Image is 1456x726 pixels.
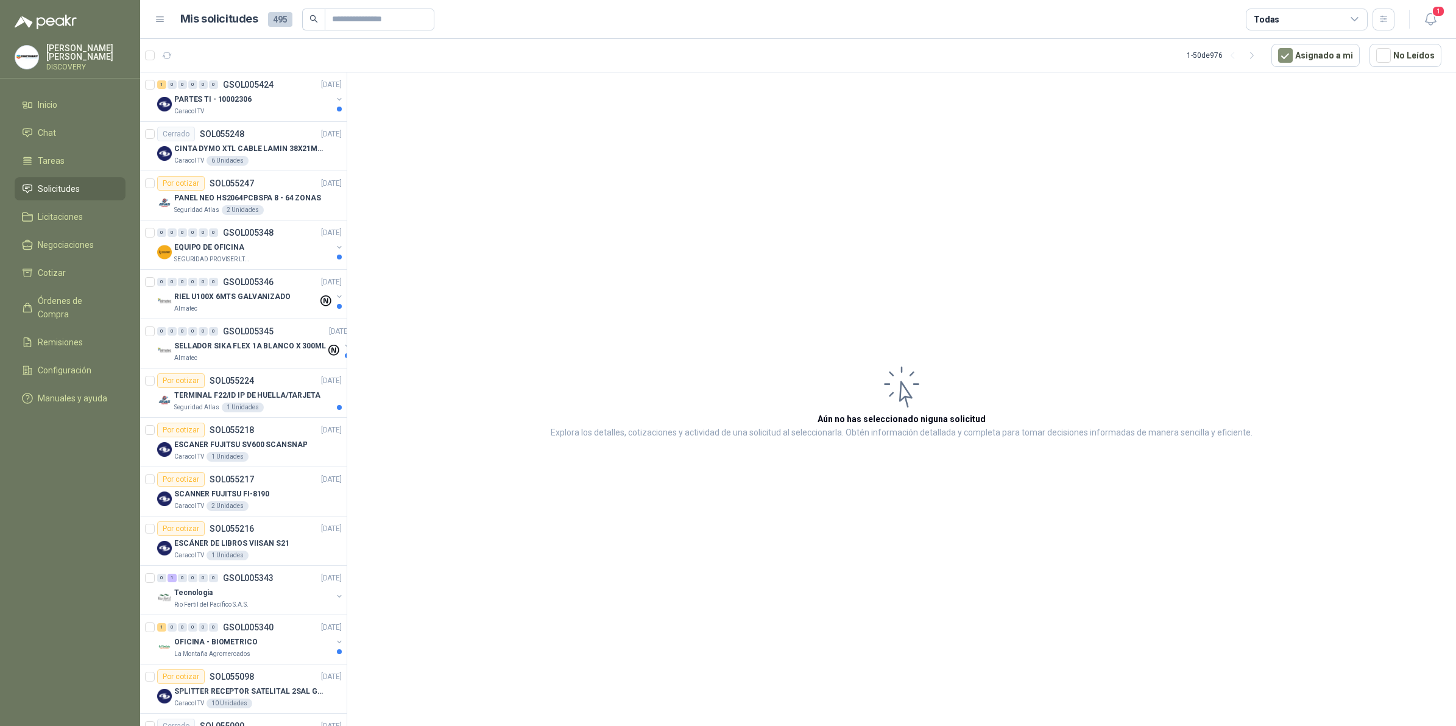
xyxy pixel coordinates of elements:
div: 0 [188,278,197,286]
div: Por cotizar [157,176,205,191]
p: [DATE] [321,425,342,436]
p: PANEL NEO HS2064PCBSPA 8 - 64 ZONAS [174,192,321,204]
p: PARTES TI - 10002306 [174,94,252,105]
a: Manuales y ayuda [15,387,125,410]
span: 1 [1432,5,1445,17]
img: Company Logo [157,590,172,605]
a: Por cotizarSOL055216[DATE] Company LogoESCÁNER DE LIBROS VIISAN S21Caracol TV1 Unidades [140,516,347,566]
div: 0 [157,327,166,336]
p: TERMINAL F22/ID IP DE HUELLA/TARJETA [174,390,320,401]
p: Caracol TV [174,551,204,560]
div: 1 Unidades [222,403,264,412]
div: 0 [178,80,187,89]
p: Tecnologia [174,587,213,599]
div: 0 [188,228,197,237]
p: [DATE] [321,671,342,683]
img: Logo peakr [15,15,77,29]
span: Tareas [38,154,65,167]
p: ESCÁNER DE LIBROS VIISAN S21 [174,538,289,549]
div: 0 [209,278,218,286]
p: SOL055224 [210,376,254,385]
span: 495 [268,12,292,27]
span: Negociaciones [38,238,94,252]
div: 0 [157,278,166,286]
p: [DATE] [321,227,342,239]
span: Licitaciones [38,210,83,224]
span: search [309,15,318,23]
a: Inicio [15,93,125,116]
img: Company Logo [157,442,172,457]
p: [DATE] [329,326,350,337]
p: [DATE] [321,277,342,288]
img: Company Logo [15,46,38,69]
a: Tareas [15,149,125,172]
p: SEGURIDAD PROVISER LTDA [174,255,251,264]
a: 0 0 0 0 0 0 GSOL005348[DATE] Company LogoEQUIPO DE OFICINASEGURIDAD PROVISER LTDA [157,225,344,264]
span: Chat [38,126,56,139]
button: Asignado a mi [1271,44,1360,67]
div: Por cotizar [157,373,205,388]
img: Company Logo [157,294,172,309]
div: 1 Unidades [207,551,249,560]
p: CINTA DYMO XTL CABLE LAMIN 38X21MMBLANCO [174,143,326,155]
div: 0 [199,327,208,336]
a: Por cotizarSOL055098[DATE] Company LogoSPLITTER RECEPTOR SATELITAL 2SAL GT-SP21Caracol TV10 Unidades [140,664,347,714]
button: No Leídos [1369,44,1441,67]
button: 1 [1419,9,1441,30]
a: Chat [15,121,125,144]
a: Cotizar [15,261,125,284]
div: 1 [157,623,166,632]
p: La Montaña Agromercados [174,649,250,659]
span: Cotizar [38,266,66,280]
p: Caracol TV [174,156,204,166]
div: 0 [188,574,197,582]
p: GSOL005343 [223,574,274,582]
div: 1 [157,80,166,89]
div: 0 [199,623,208,632]
img: Company Logo [157,689,172,703]
img: Company Logo [157,344,172,358]
div: 0 [209,623,218,632]
div: 0 [178,278,187,286]
span: Configuración [38,364,91,377]
p: [PERSON_NAME] [PERSON_NAME] [46,44,125,61]
a: Por cotizarSOL055247[DATE] Company LogoPANEL NEO HS2064PCBSPA 8 - 64 ZONASSeguridad Atlas2 Unidades [140,171,347,220]
p: DISCOVERY [46,63,125,71]
a: 0 1 0 0 0 0 GSOL005343[DATE] Company LogoTecnologiaRio Fertil del Pacífico S.A.S. [157,571,344,610]
div: Cerrado [157,127,195,141]
a: CerradoSOL055248[DATE] Company LogoCINTA DYMO XTL CABLE LAMIN 38X21MMBLANCOCaracol TV6 Unidades [140,122,347,171]
div: 1 Unidades [207,452,249,462]
div: 0 [168,278,177,286]
p: GSOL005340 [223,623,274,632]
img: Company Logo [157,640,172,654]
p: Seguridad Atlas [174,205,219,215]
p: Caracol TV [174,107,204,116]
div: 0 [199,574,208,582]
div: 0 [168,327,177,336]
div: 2 Unidades [207,501,249,511]
div: 0 [178,228,187,237]
div: 0 [209,327,218,336]
p: OFICINA - BIOMETRICO [174,636,258,648]
div: 0 [178,327,187,336]
p: SOL055216 [210,524,254,533]
span: Órdenes de Compra [38,294,114,321]
p: Almatec [174,304,197,314]
p: [DATE] [321,523,342,535]
p: SCANNER FUJITSU FI-8190 [174,488,269,500]
p: Explora los detalles, cotizaciones y actividad de una solicitud al seleccionarla. Obtén informaci... [551,426,1253,440]
a: Solicitudes [15,177,125,200]
p: [DATE] [321,79,342,91]
p: GSOL005345 [223,327,274,336]
p: SOL055218 [210,426,254,434]
a: Negociaciones [15,233,125,256]
div: Por cotizar [157,521,205,536]
div: 0 [188,80,197,89]
div: 0 [199,228,208,237]
a: 1 0 0 0 0 0 GSOL005424[DATE] Company LogoPARTES TI - 10002306Caracol TV [157,77,344,116]
p: EQUIPO DE OFICINA [174,242,244,253]
p: [DATE] [321,178,342,189]
div: 0 [157,574,166,582]
img: Company Logo [157,492,172,506]
a: Configuración [15,359,125,382]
